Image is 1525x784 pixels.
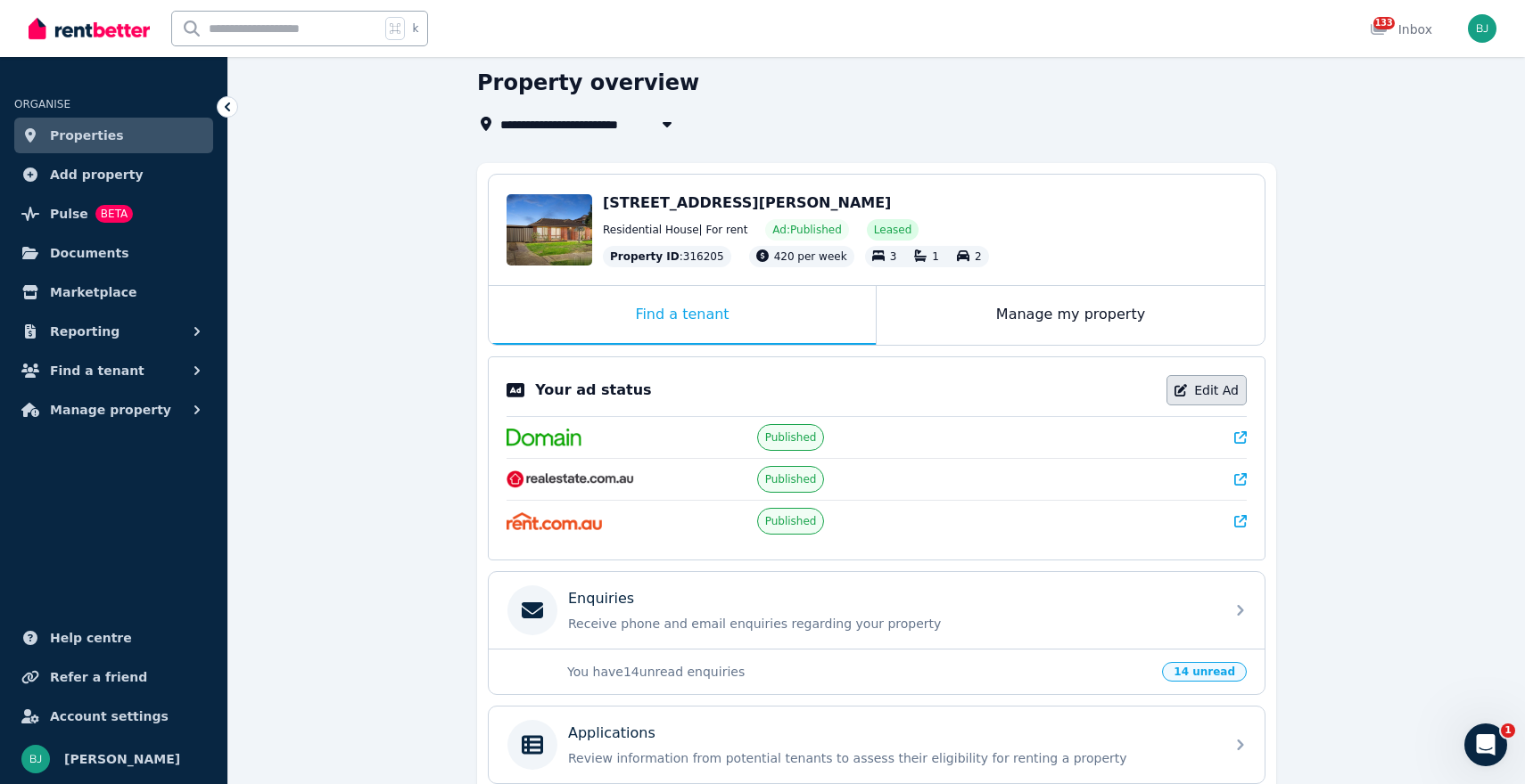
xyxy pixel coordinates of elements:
span: Help centre [50,627,132,649]
p: Receive phone and email enquiries regarding your property [568,615,1214,633]
span: 3 [890,250,897,263]
button: Find a tenant [14,353,213,388]
a: Properties [14,118,213,153]
a: Add property [14,157,213,192]
a: Refer a friend [14,659,213,695]
h1: Property overview [477,69,699,97]
a: Documents [14,235,213,271]
span: Reporting [50,321,120,342]
span: Properties [50,125,124,146]
span: 14 unread [1162,662,1247,682]
span: 420 per week [774,250,847,263]
span: Pulse [50,203,88,225]
span: Refer a friend [50,666,147,688]
span: Published [765,430,817,445]
a: Help centre [14,620,213,656]
img: RentBetter [29,15,150,42]
img: RealEstate.com.au [507,470,634,488]
span: Published [765,472,817,486]
span: Ad: Published [772,223,841,237]
a: PulseBETA [14,196,213,232]
a: ApplicationsReview information from potential tenants to assess their eligibility for renting a p... [489,706,1265,783]
button: Manage property [14,392,213,428]
span: Account settings [50,706,169,727]
img: Bom Jin [21,745,50,773]
span: Find a tenant [50,360,144,381]
a: Marketplace [14,274,213,310]
a: EnquiriesReceive phone and email enquiries regarding your property [489,572,1265,649]
iframe: Intercom live chat [1464,723,1507,766]
a: Edit Ad [1166,375,1247,405]
span: Marketplace [50,282,136,303]
span: Documents [50,242,129,264]
div: Manage my property [877,286,1265,345]
span: Published [765,514,817,528]
div: Inbox [1370,20,1432,38]
span: 1 [932,250,939,263]
span: Manage property [50,399,171,421]
span: 1 [1501,723,1515,738]
p: You have 14 unread enquiries [567,663,1151,681]
span: [STREET_ADDRESS][PERSON_NAME] [603,194,891,211]
p: Your ad status [535,380,651,401]
div: : 316205 [603,246,731,267]
p: Review information from potential tenants to assess their eligibility for renting a property [568,749,1214,767]
span: Residential House | For rent [603,223,747,237]
span: BETA [95,205,133,223]
span: ORGANISE [14,98,70,110]
img: Domain.com.au [507,429,581,446]
img: Bom Jin [1468,14,1496,43]
span: 2 [975,250,982,263]
a: Account settings [14,698,213,734]
p: Enquiries [568,588,634,609]
span: [PERSON_NAME] [64,748,180,770]
p: Applications [568,723,655,744]
span: k [412,21,418,36]
span: Leased [874,223,911,237]
span: Property ID [610,249,680,264]
div: Find a tenant [489,286,876,345]
button: Reporting [14,314,213,349]
span: 133 [1373,17,1395,29]
span: Add property [50,164,144,185]
img: Rent.com.au [507,512,602,530]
